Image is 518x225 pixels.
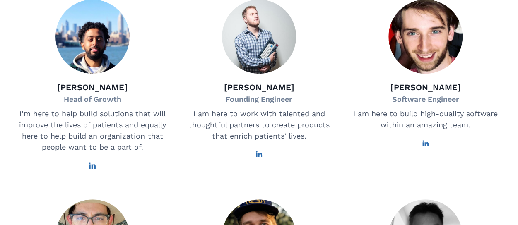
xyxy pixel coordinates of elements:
p: [PERSON_NAME] [224,81,294,93]
p: Software Engineer [390,94,461,105]
p: Founding Engineer [224,94,294,105]
p: I’m here to help build solutions that will improve the lives of patients and equally here to help... [18,108,166,153]
p: I am here to build high-quality software within an amazing team. [351,108,499,131]
p: Head of Growth [57,94,128,105]
p: I am here to work with talented and thoughtful partners to create products that enrich patients' ... [185,108,333,142]
p: [PERSON_NAME] [390,81,461,93]
p: [PERSON_NAME] [57,81,128,93]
